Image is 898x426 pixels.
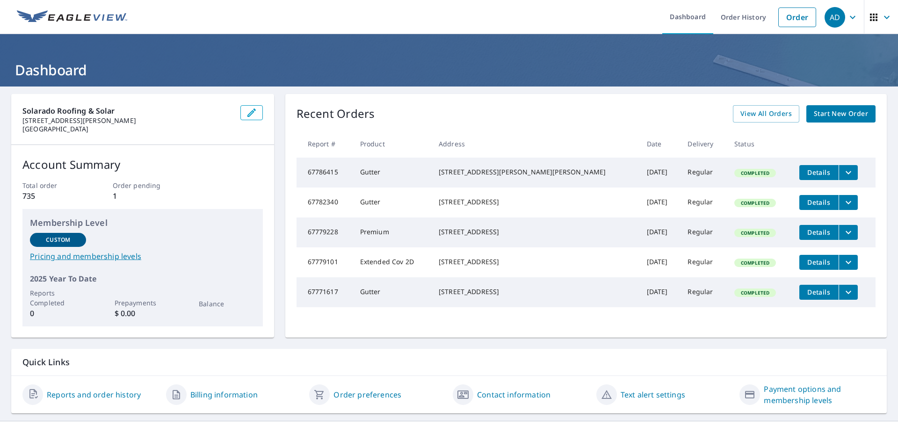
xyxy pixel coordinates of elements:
button: detailsBtn-67786415 [799,165,839,180]
a: Contact information [477,389,550,400]
p: Solarado Roofing & Solar [22,105,233,116]
button: detailsBtn-67782340 [799,195,839,210]
a: Payment options and membership levels [764,383,876,406]
a: Pricing and membership levels [30,251,255,262]
span: Completed [735,170,775,176]
button: filesDropdownBtn-67782340 [839,195,858,210]
button: filesDropdownBtn-67779228 [839,225,858,240]
span: Completed [735,230,775,236]
td: Gutter [353,188,431,217]
td: Regular [680,217,727,247]
td: [DATE] [639,188,681,217]
td: Regular [680,247,727,277]
td: 67786415 [297,158,353,188]
button: detailsBtn-67779101 [799,255,839,270]
p: Recent Orders [297,105,375,123]
th: Delivery [680,130,727,158]
td: [DATE] [639,158,681,188]
td: [DATE] [639,217,681,247]
a: Billing information [190,389,258,400]
span: Completed [735,289,775,296]
th: Status [727,130,792,158]
td: 67779101 [297,247,353,277]
th: Date [639,130,681,158]
p: Order pending [113,181,173,190]
span: Details [805,258,833,267]
p: [GEOGRAPHIC_DATA] [22,125,233,133]
div: [STREET_ADDRESS] [439,287,632,296]
div: AD [825,7,845,28]
div: [STREET_ADDRESS] [439,257,632,267]
img: EV Logo [17,10,127,24]
p: Prepayments [115,298,171,308]
p: Quick Links [22,356,876,368]
button: filesDropdownBtn-67779101 [839,255,858,270]
a: Order [778,7,816,27]
p: $ 0.00 [115,308,171,319]
p: 2025 Year To Date [30,273,255,284]
span: Details [805,288,833,296]
span: Start New Order [814,108,868,120]
td: Gutter [353,158,431,188]
a: Reports and order history [47,389,141,400]
span: Completed [735,260,775,266]
th: Report # [297,130,353,158]
td: 67779228 [297,217,353,247]
td: Gutter [353,277,431,307]
p: Reports Completed [30,288,86,308]
a: Order preferences [333,389,401,400]
th: Address [431,130,639,158]
p: 1 [113,190,173,202]
td: [DATE] [639,247,681,277]
h1: Dashboard [11,60,887,79]
td: Regular [680,277,727,307]
button: detailsBtn-67771617 [799,285,839,300]
p: 735 [22,190,82,202]
p: Account Summary [22,156,263,173]
span: Details [805,198,833,207]
a: View All Orders [733,105,799,123]
button: filesDropdownBtn-67786415 [839,165,858,180]
a: Text alert settings [621,389,685,400]
td: Regular [680,188,727,217]
p: 0 [30,308,86,319]
th: Product [353,130,431,158]
span: View All Orders [740,108,792,120]
td: [DATE] [639,277,681,307]
td: Regular [680,158,727,188]
p: Custom [46,236,70,244]
p: Balance [199,299,255,309]
button: filesDropdownBtn-67771617 [839,285,858,300]
span: Details [805,228,833,237]
td: 67782340 [297,188,353,217]
p: Total order [22,181,82,190]
div: [STREET_ADDRESS] [439,227,632,237]
p: Membership Level [30,217,255,229]
div: [STREET_ADDRESS][PERSON_NAME][PERSON_NAME] [439,167,632,177]
a: Start New Order [806,105,876,123]
p: [STREET_ADDRESS][PERSON_NAME] [22,116,233,125]
td: Extended Cov 2D [353,247,431,277]
div: [STREET_ADDRESS] [439,197,632,207]
td: 67771617 [297,277,353,307]
span: Completed [735,200,775,206]
button: detailsBtn-67779228 [799,225,839,240]
td: Premium [353,217,431,247]
span: Details [805,168,833,177]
